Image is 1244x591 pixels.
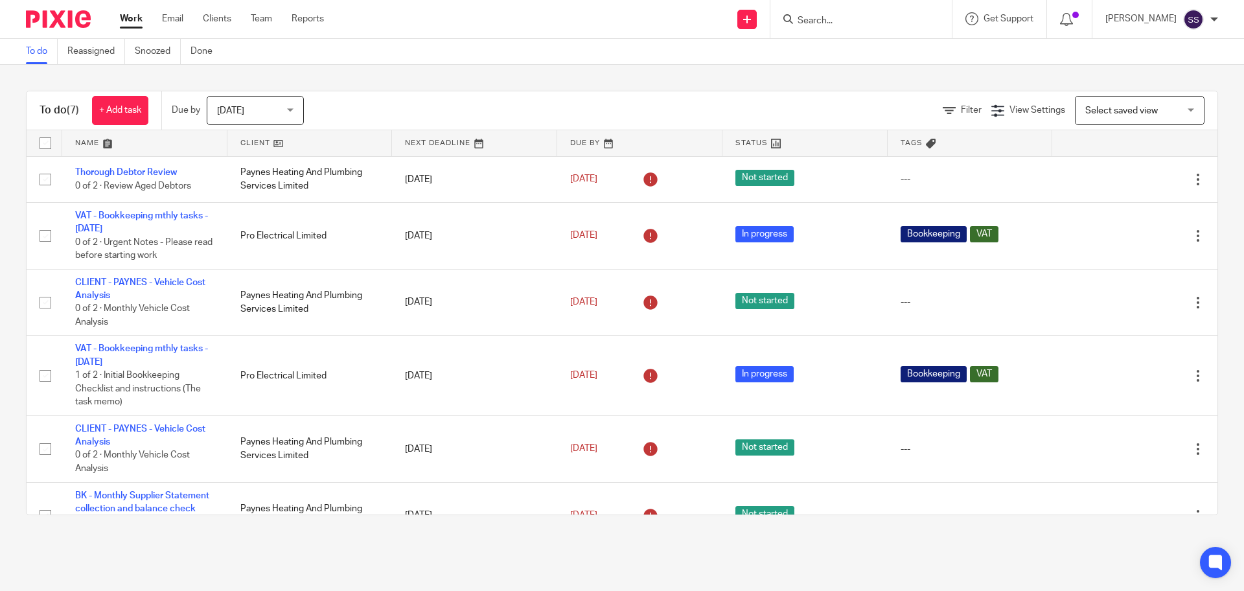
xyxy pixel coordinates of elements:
div: --- [901,173,1040,186]
span: VAT [970,226,998,242]
span: [DATE] [570,297,597,307]
span: [DATE] [570,445,597,454]
span: 0 of 2 · Monthly Vehicle Cost Analysis [75,305,190,327]
span: Bookkeeping [901,366,967,382]
span: (7) [67,105,79,115]
td: [DATE] [392,336,557,415]
span: 0 of 2 · Urgent Notes - Please read before starting work [75,238,213,261]
span: [DATE] [570,511,597,520]
div: --- [901,295,1040,308]
td: [DATE] [392,269,557,336]
img: Pixie [26,10,91,28]
td: [DATE] [392,156,557,202]
span: Not started [735,439,794,456]
a: Clients [203,12,231,25]
span: Not started [735,506,794,522]
a: Snoozed [135,39,181,64]
td: Pro Electrical Limited [227,202,393,269]
p: Due by [172,104,200,117]
td: Pro Electrical Limited [227,336,393,415]
span: Tags [901,139,923,146]
span: Filter [961,106,982,115]
h1: To do [40,104,79,117]
img: svg%3E [1183,9,1204,30]
a: Reports [292,12,324,25]
a: Reassigned [67,39,125,64]
span: Not started [735,293,794,309]
a: To do [26,39,58,64]
input: Search [796,16,913,27]
a: CLIENT - PAYNES - Vehicle Cost Analysis [75,278,205,300]
a: VAT - Bookkeeping mthly tasks - [DATE] [75,344,208,366]
td: Paynes Heating And Plumbing Services Limited [227,482,393,549]
span: View Settings [1009,106,1065,115]
span: Bookkeeping [901,226,967,242]
td: Paynes Heating And Plumbing Services Limited [227,269,393,336]
div: --- [901,509,1040,522]
span: Get Support [984,14,1033,23]
td: [DATE] [392,415,557,482]
span: [DATE] [217,106,244,115]
span: In progress [735,226,794,242]
span: [DATE] [570,371,597,380]
a: + Add task [92,96,148,125]
td: Paynes Heating And Plumbing Services Limited [227,415,393,482]
td: [DATE] [392,482,557,549]
p: [PERSON_NAME] [1105,12,1177,25]
a: Team [251,12,272,25]
span: 1 of 2 · Initial Bookkeeping Checklist and instructions (The task memo) [75,371,201,406]
a: Email [162,12,183,25]
span: [DATE] [570,231,597,240]
a: Thorough Debtor Review [75,168,177,177]
span: Select saved view [1085,106,1158,115]
td: [DATE] [392,202,557,269]
span: VAT [970,366,998,382]
div: --- [901,443,1040,456]
a: VAT - Bookkeeping mthly tasks - [DATE] [75,211,208,233]
span: 0 of 2 · Monthly Vehicle Cost Analysis [75,451,190,474]
a: CLIENT - PAYNES - Vehicle Cost Analysis [75,424,205,446]
a: Work [120,12,143,25]
a: Done [190,39,222,64]
span: In progress [735,366,794,382]
td: Paynes Heating And Plumbing Services Limited [227,156,393,202]
span: Not started [735,170,794,186]
span: 0 of 2 · Review Aged Debtors [75,181,191,191]
span: [DATE] [570,175,597,184]
a: BK - Monthly Supplier Statement collection and balance check [75,491,209,513]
